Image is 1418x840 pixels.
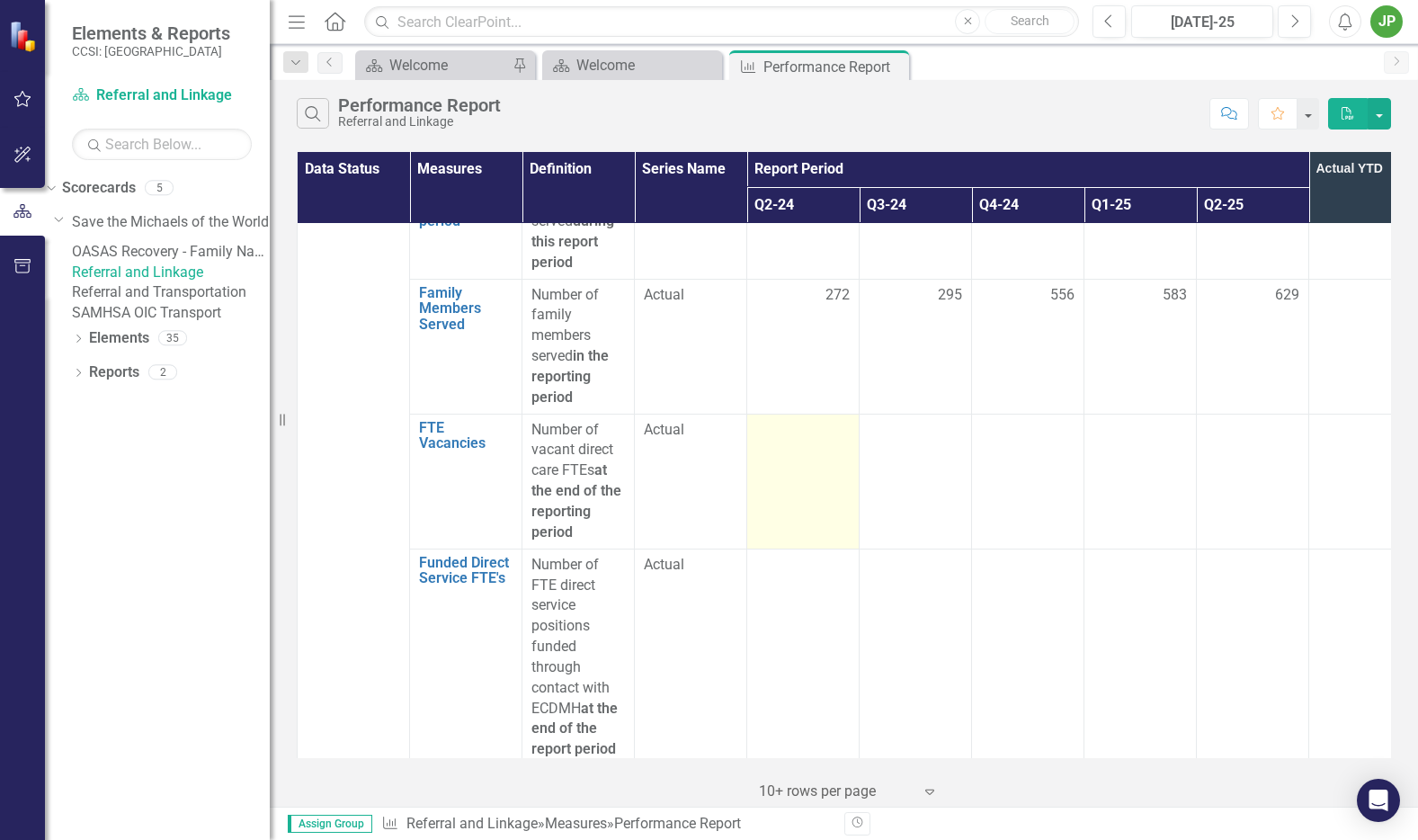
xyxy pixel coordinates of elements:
[531,461,621,541] strong: at the end of the reporting period
[972,414,1084,549] td: Double-Click to Edit
[531,285,625,408] p: Number of family members served
[985,9,1075,34] button: Search
[1197,414,1309,549] td: Double-Click to Edit
[531,212,614,271] strong: during this report period
[825,285,850,306] span: 272
[860,414,972,549] td: Double-Click to Edit
[1084,414,1197,549] td: Double-Click to Edit
[338,95,501,115] div: Performance Report
[1275,285,1299,306] span: 629
[419,285,513,333] a: Family Members Served
[364,6,1079,38] input: Search ClearPoint...
[860,279,972,414] td: Double-Click to Edit
[644,285,737,306] span: Actual
[644,420,737,441] span: Actual
[531,420,625,543] p: Number of vacant direct care FTEs
[547,54,718,76] a: Welcome
[531,700,618,758] strong: at the end of the report period
[545,815,607,832] a: Measures
[419,149,513,228] a: Unique individuals served during this reporting period
[747,414,860,549] td: Double-Click to Edit
[389,54,508,76] div: Welcome
[89,362,139,383] a: Reports
[406,815,538,832] a: Referral and Linkage
[747,279,860,414] td: Double-Click to Edit
[1050,285,1075,306] span: 556
[972,279,1084,414] td: Double-Click to Edit
[1357,779,1400,822] div: Open Intercom Messenger
[72,129,252,160] input: Search Below...
[972,549,1084,765] td: Double-Click to Edit
[1197,279,1309,414] td: Double-Click to Edit
[158,331,187,346] div: 35
[360,54,508,76] a: Welcome
[1197,549,1309,765] td: Double-Click to Edit
[381,814,831,835] div: » »
[747,549,860,765] td: Double-Click to Edit
[938,285,962,306] span: 295
[145,181,174,196] div: 5
[1084,279,1197,414] td: Double-Click to Edit
[1084,549,1197,765] td: Double-Click to Edit
[410,279,522,414] td: Double-Click to Edit Right Click for Context Menu
[1370,5,1403,38] button: JP
[72,44,230,58] small: CCSI: [GEOGRAPHIC_DATA]
[72,212,270,233] a: Save the Michaels of the World
[1011,13,1049,28] span: Search
[614,815,741,832] div: Performance Report
[1137,12,1267,33] div: [DATE]-25
[419,420,513,451] a: FTE Vacancies
[763,56,905,78] div: Performance Report
[72,282,270,303] a: Referral and Transportation
[72,242,270,263] a: OASAS Recovery - Family Navigator
[531,347,609,406] strong: in the reporting period
[7,19,41,53] img: ClearPoint Strategy
[338,115,501,129] div: Referral and Linkage
[89,328,149,349] a: Elements
[62,178,136,199] a: Scorecards
[410,549,522,765] td: Double-Click to Edit Right Click for Context Menu
[72,22,230,44] span: Elements & Reports
[288,815,372,833] span: Assign Group
[1163,285,1187,306] span: 583
[410,414,522,549] td: Double-Click to Edit Right Click for Context Menu
[576,54,718,76] div: Welcome
[644,555,737,576] span: Actual
[72,303,270,324] a: SAMHSA OIC Transport
[148,365,177,380] div: 2
[72,85,252,106] a: Referral and Linkage
[419,555,513,586] a: Funded Direct Service FTE's
[1131,5,1273,38] button: [DATE]-25
[72,263,270,283] a: Referral and Linkage
[860,549,972,765] td: Double-Click to Edit
[531,555,625,760] p: Number of FTE direct service positions funded through contact with ECDMH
